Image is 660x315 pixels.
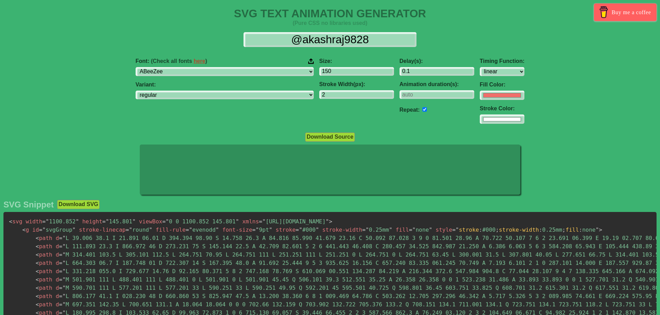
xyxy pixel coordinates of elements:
[480,82,524,88] label: Fill Color:
[236,218,239,225] span: "
[242,218,259,225] span: xmlns
[216,226,219,233] span: "
[36,251,39,258] span: <
[598,6,610,18] img: Buy me a coffee
[299,226,302,233] span: "
[244,32,416,47] input: Input Text Here
[256,226,259,233] span: "
[36,276,52,283] span: path
[139,218,162,225] span: viewBox
[149,226,153,233] span: "
[319,90,394,99] input: 2px
[319,58,394,64] label: Size:
[22,226,26,233] span: <
[315,226,319,233] span: "
[308,58,314,64] img: Upload your font
[362,226,366,233] span: =
[459,226,479,233] span: stroke
[59,243,63,250] span: =
[59,276,63,283] span: =
[412,226,416,233] span: "
[400,81,474,87] label: Animation duration(s):
[56,243,59,250] span: d
[400,90,474,99] input: auto
[36,293,39,299] span: <
[56,268,59,275] span: d
[496,226,499,233] span: ;
[259,218,329,225] span: [URL][DOMAIN_NAME]
[62,285,66,291] span: "
[594,3,657,21] a: Buy me a coffee
[62,235,66,241] span: "
[59,301,63,308] span: =
[322,226,363,233] span: stroke-width
[46,218,49,225] span: "
[479,226,483,233] span: :
[62,276,66,283] span: "
[106,218,109,225] span: "
[57,200,100,209] button: Download SVG
[366,226,369,233] span: "
[56,276,59,283] span: d
[126,226,129,233] span: =
[59,251,63,258] span: =
[59,268,63,275] span: =
[156,226,186,233] span: fill-rule
[62,251,66,258] span: "
[36,301,52,308] span: path
[409,226,412,233] span: =
[132,218,136,225] span: "
[459,226,596,233] span: #000 0.25mm none
[409,226,432,233] span: none
[252,226,272,233] span: 9pt
[22,226,29,233] span: g
[389,226,392,233] span: "
[480,105,524,112] label: Stroke Color:
[400,58,474,64] label: Delay(s):
[162,218,166,225] span: =
[129,226,132,233] span: "
[56,251,59,258] span: d
[596,226,599,233] span: "
[36,285,39,291] span: <
[36,268,52,275] span: path
[296,226,299,233] span: =
[102,218,106,225] span: =
[42,226,46,233] span: "
[562,226,566,233] span: ;
[42,218,46,225] span: =
[396,226,409,233] span: fill
[36,260,39,266] span: <
[36,285,52,291] span: path
[599,226,602,233] span: >
[36,243,39,250] span: <
[166,218,169,225] span: "
[612,6,651,18] span: Buy me a coffee
[72,226,76,233] span: "
[262,218,266,225] span: "
[36,276,39,283] span: <
[62,268,66,275] span: "
[186,226,219,233] span: evenodd
[539,226,542,233] span: :
[452,226,459,233] span: ="
[579,226,583,233] span: :
[151,58,207,64] span: (Check all fonts )
[319,67,394,76] input: 100
[269,226,273,233] span: "
[59,285,63,291] span: =
[136,82,314,88] label: Variant:
[436,226,452,233] span: style
[566,226,579,233] span: fill
[62,301,66,308] span: "
[276,226,296,233] span: stroke
[319,81,394,87] label: Stroke Width(px):
[82,218,102,225] span: height
[42,218,79,225] span: 1100.852
[9,218,22,225] span: svg
[102,218,136,225] span: 145.801
[400,107,420,113] label: Repeat:
[136,58,207,64] span: Font:
[36,260,52,266] span: path
[26,218,42,225] span: width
